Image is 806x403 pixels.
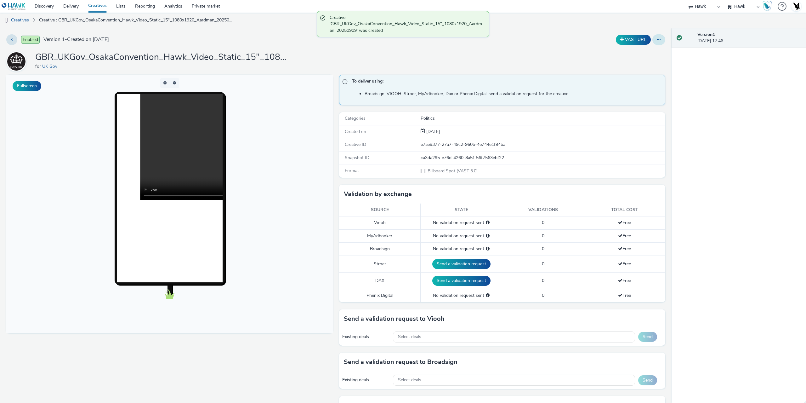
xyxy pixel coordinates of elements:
[345,168,359,174] span: Format
[792,2,801,11] img: Account UK
[542,261,544,267] span: 0
[421,141,665,148] div: e7ae9377-27a7-49c2-960b-4e744e1f94ba
[697,32,801,44] div: [DATE] 17:46
[424,292,499,299] div: No validation request sent
[352,78,659,86] span: To deliver using:
[584,204,665,216] th: Total cost
[618,220,631,226] span: Free
[2,3,26,10] img: undefined Logo
[542,246,544,252] span: 0
[432,276,491,286] button: Send a validation request
[424,220,499,226] div: No validation request sent
[763,1,772,11] img: Hawk Academy
[486,246,490,252] div: Please select a deal below and click on Send to send a validation request to Broadsign.
[339,204,421,216] th: Source
[424,246,499,252] div: No validation request sent
[345,141,366,147] span: Creative ID
[618,261,631,267] span: Free
[618,233,631,239] span: Free
[542,220,544,226] span: 0
[618,278,631,284] span: Free
[330,14,483,34] span: Creative 'GBR_UKGov_OsakaConvention_Hawk_Video_Static_15"_1080x1920_Aardman_20250909' was created
[697,32,715,37] strong: Version 1
[3,17,9,24] img: dooh
[43,36,109,43] span: Version 1 - Created on [DATE]
[486,292,490,299] div: Please select a deal below and click on Send to send a validation request to Phenix Digital.
[345,115,366,121] span: Categories
[365,91,662,97] li: Broadsign, VIOOH, Stroer, MyAdbooker, Dax or Phenix Digital: send a validation request for the cr...
[342,334,390,340] div: Existing deals
[339,229,421,242] td: MyAdbooker
[398,334,424,340] span: Select deals...
[542,278,544,284] span: 0
[35,63,42,69] span: for
[425,129,440,135] div: Creation 09 September 2025, 17:46
[339,243,421,256] td: Broadsign
[421,155,665,161] div: ca3da295-e76d-4260-8a5f-56f7563ebf22
[638,332,657,342] button: Send
[21,36,40,44] span: Enabled
[339,256,421,272] td: Stroer
[36,13,237,28] a: Creative : GBR_UKGov_OsakaConvention_Hawk_Video_Static_15"_1080x1920_Aardman_20250909
[344,357,457,367] h3: Send a validation request to Broadsign
[486,233,490,239] div: Please select a deal below and click on Send to send a validation request to MyAdbooker.
[432,259,491,269] button: Send a validation request
[614,35,652,45] div: Duplicate the creative as a VAST URL
[424,233,499,239] div: No validation request sent
[339,272,421,289] td: DAX
[42,63,60,69] a: UK Gov
[616,35,651,45] button: VAST URL
[398,377,424,383] span: Select deals...
[342,377,390,383] div: Existing deals
[427,168,478,174] span: Billboard Spot (VAST 3.0)
[638,375,657,385] button: Send
[7,52,26,71] img: UK Gov
[339,216,421,229] td: Viooh
[345,129,366,135] span: Created on
[421,204,502,216] th: State
[344,189,412,199] h3: Validation by exchange
[425,129,440,135] span: [DATE]
[339,289,421,302] td: Phenix Digital
[13,81,41,91] button: Fullscreen
[421,115,665,122] div: Politics
[542,292,544,298] span: 0
[6,58,29,64] a: UK Gov
[486,220,490,226] div: Please select a deal below and click on Send to send a validation request to Viooh.
[763,1,775,11] a: Hawk Academy
[618,292,631,298] span: Free
[345,155,369,161] span: Snapshot ID
[618,246,631,252] span: Free
[542,233,544,239] span: 0
[35,51,287,63] h1: GBR_UKGov_OsakaConvention_Hawk_Video_Static_15"_1080x1920_Aardman_20250909
[344,314,445,324] h3: Send a validation request to Viooh
[502,204,584,216] th: Validations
